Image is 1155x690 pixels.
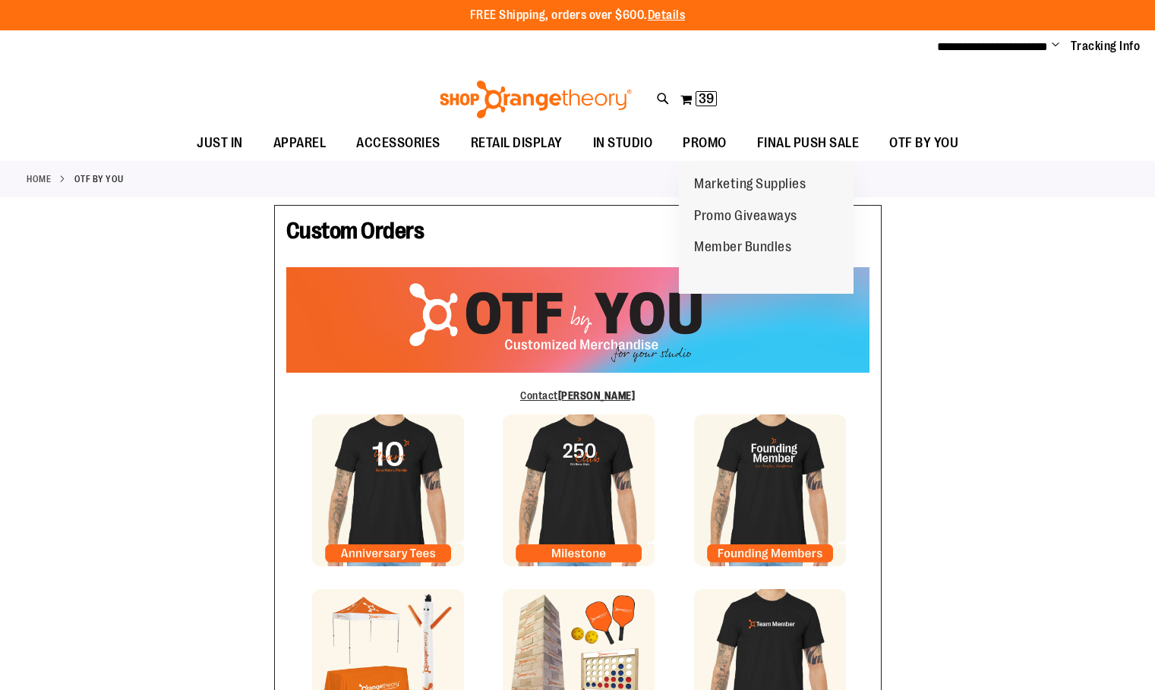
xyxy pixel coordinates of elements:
a: ACCESSORIES [341,126,456,161]
a: Member Bundles [679,232,806,263]
img: Founding Member Tile [694,414,846,566]
a: Contact[PERSON_NAME] [520,389,635,402]
button: Account menu [1052,39,1059,54]
a: Tracking Info [1071,38,1141,55]
a: PROMO [667,126,742,161]
b: [PERSON_NAME] [558,389,636,402]
p: FREE Shipping, orders over $600. [470,7,686,24]
img: Anniversary Tile [312,414,464,566]
span: PROMO [683,126,727,160]
span: RETAIL DISPLAY [471,126,563,160]
span: FINAL PUSH SALE [757,126,860,160]
a: Marketing Supplies [679,169,821,200]
a: IN STUDIO [578,126,668,161]
a: OTF BY YOU [874,126,974,160]
ul: PROMO [679,161,854,294]
h1: Custom Orders [286,217,869,252]
strong: OTF By You [74,172,124,186]
img: OTF Custom Orders [286,267,869,372]
a: Promo Giveaways [679,200,813,232]
span: IN STUDIO [593,126,653,160]
a: Details [648,8,686,22]
span: JUST IN [197,126,243,160]
img: Milestone Tile [503,414,655,566]
span: Member Bundles [694,239,791,258]
span: Promo Giveaways [694,208,797,227]
span: Marketing Supplies [694,176,806,195]
span: APPAREL [273,126,327,160]
span: OTF BY YOU [889,126,958,160]
a: Home [27,172,51,186]
img: Shop Orangetheory [437,80,634,118]
a: JUST IN [181,126,258,161]
a: RETAIL DISPLAY [456,126,578,161]
a: APPAREL [258,126,342,161]
a: FINAL PUSH SALE [742,126,875,161]
span: ACCESSORIES [356,126,440,160]
span: 39 [699,91,714,106]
